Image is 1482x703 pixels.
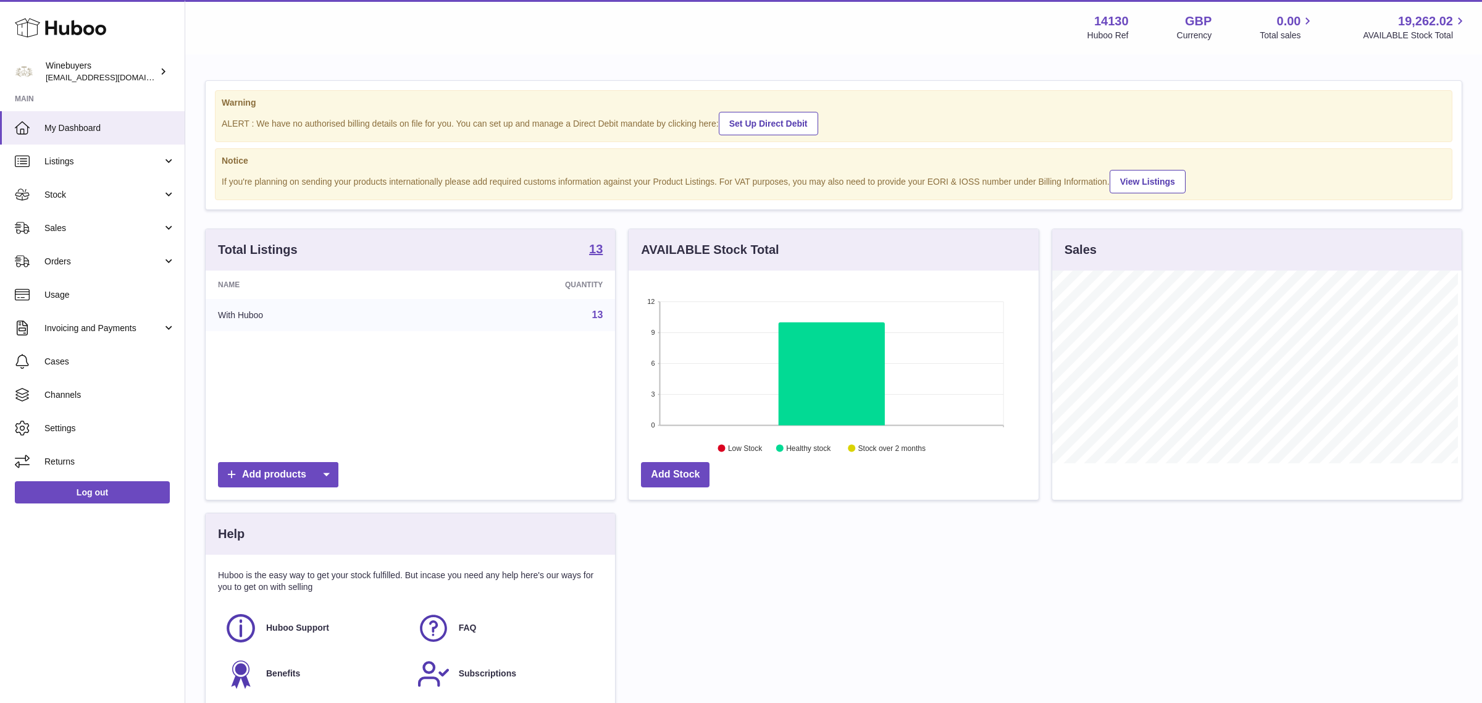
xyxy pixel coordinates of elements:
span: Orders [44,256,162,267]
span: Invoicing and Payments [44,322,162,334]
strong: GBP [1185,13,1212,30]
div: ALERT : We have no authorised billing details on file for you. You can set up and manage a Direct... [222,110,1446,135]
span: Returns [44,456,175,468]
strong: 14130 [1094,13,1129,30]
span: Benefits [266,668,300,680]
strong: Notice [222,155,1446,167]
th: Name [206,271,422,299]
span: FAQ [459,622,477,634]
text: 9 [651,329,655,336]
span: Cases [44,356,175,368]
a: 13 [589,243,603,258]
text: 6 [651,360,655,367]
span: Sales [44,222,162,234]
a: Add products [218,462,338,487]
h3: Help [218,526,245,542]
text: 3 [651,390,655,398]
p: Huboo is the easy way to get your stock fulfilled. But incase you need any help here's our ways f... [218,570,603,593]
a: 13 [592,309,603,320]
a: Add Stock [641,462,710,487]
span: Listings [44,156,162,167]
div: Winebuyers [46,60,157,83]
div: If you're planning on sending your products internationally please add required customs informati... [222,168,1446,193]
span: My Dashboard [44,122,175,134]
strong: 13 [589,243,603,255]
h3: Total Listings [218,242,298,258]
span: Usage [44,289,175,301]
div: Currency [1177,30,1212,41]
text: Low Stock [728,444,763,453]
h3: Sales [1065,242,1097,258]
a: Log out [15,481,170,503]
span: [EMAIL_ADDRESS][DOMAIN_NAME] [46,72,182,82]
text: 0 [651,421,655,429]
h3: AVAILABLE Stock Total [641,242,779,258]
a: Benefits [224,657,404,691]
img: internalAdmin-14130@internal.huboo.com [15,62,33,81]
div: Huboo Ref [1087,30,1129,41]
a: 19,262.02 AVAILABLE Stock Total [1363,13,1467,41]
span: Subscriptions [459,668,516,680]
th: Quantity [422,271,615,299]
strong: Warning [222,97,1446,109]
span: Stock [44,189,162,201]
span: Huboo Support [266,622,329,634]
span: Channels [44,389,175,401]
a: Huboo Support [224,612,404,645]
span: Settings [44,423,175,434]
span: AVAILABLE Stock Total [1363,30,1467,41]
a: Subscriptions [417,657,597,691]
a: FAQ [417,612,597,645]
text: Healthy stock [787,444,832,453]
a: Set Up Direct Debit [719,112,818,135]
text: 12 [648,298,655,305]
span: 19,262.02 [1398,13,1453,30]
a: View Listings [1110,170,1186,193]
span: 0.00 [1277,13,1301,30]
td: With Huboo [206,299,422,331]
span: Total sales [1260,30,1315,41]
text: Stock over 2 months [858,444,926,453]
a: 0.00 Total sales [1260,13,1315,41]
